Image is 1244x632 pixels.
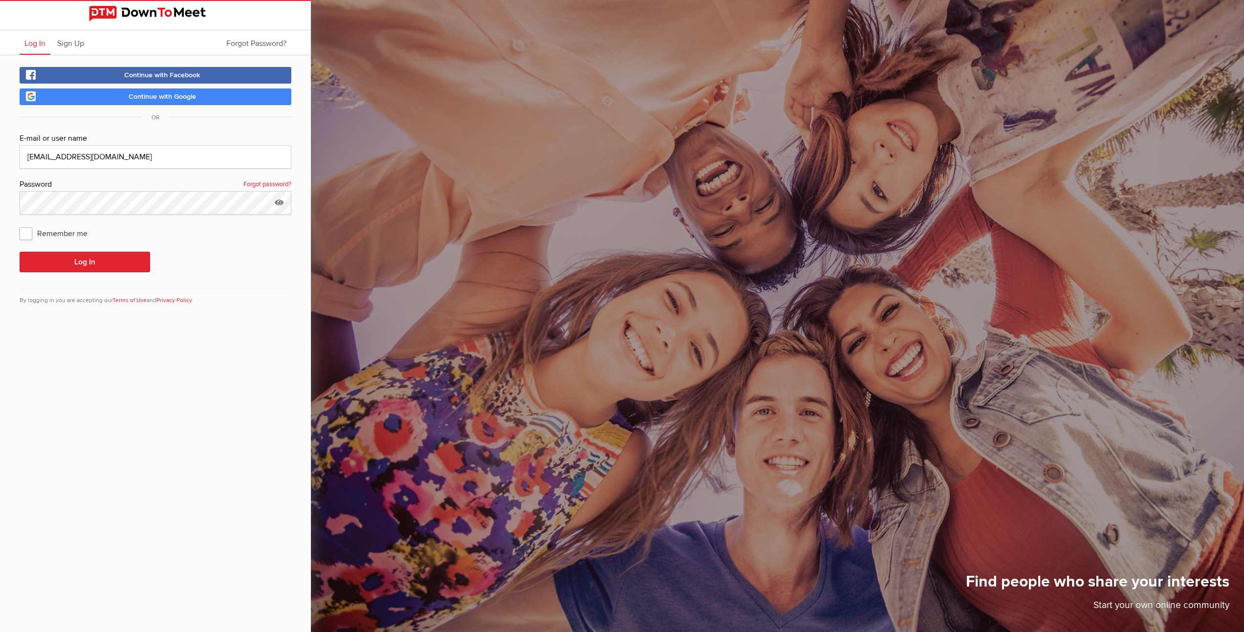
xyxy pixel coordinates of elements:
p: Start your own online community [966,598,1229,617]
span: Sign Up [57,39,84,48]
input: Email@address.com [20,145,291,169]
a: Log In [20,30,50,55]
a: Sign Up [52,30,89,55]
a: Terms of Use [112,297,147,304]
span: OR [142,114,169,121]
span: Log In [24,39,45,48]
img: DownToMeet [89,6,222,22]
h1: Find people who share your interests [966,572,1229,598]
a: Continue with Facebook [20,67,291,84]
span: Continue with Facebook [124,71,200,79]
div: By logging in you are accepting our and [20,288,291,305]
span: Forgot Password? [226,39,286,48]
a: Forgot Password? [221,30,291,55]
button: Log In [20,252,150,272]
div: Password [20,178,291,191]
span: Continue with Google [129,92,196,101]
a: Continue with Google [20,88,291,105]
div: E-mail or user name [20,132,291,145]
a: Forgot password? [243,178,291,191]
span: Remember me [20,224,97,242]
a: Privacy Policy [156,297,192,304]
